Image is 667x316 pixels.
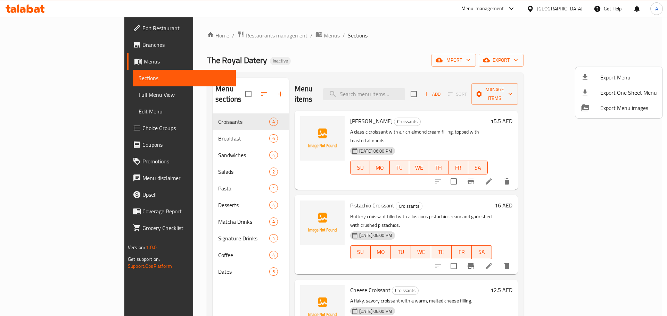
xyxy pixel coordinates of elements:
li: Export menu items [575,70,662,85]
span: Export One Sheet Menu [600,88,657,97]
span: Export Menu images [600,104,657,112]
li: Export Menu images [575,100,662,116]
span: Export Menu [600,73,657,82]
li: Export one sheet menu items [575,85,662,100]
